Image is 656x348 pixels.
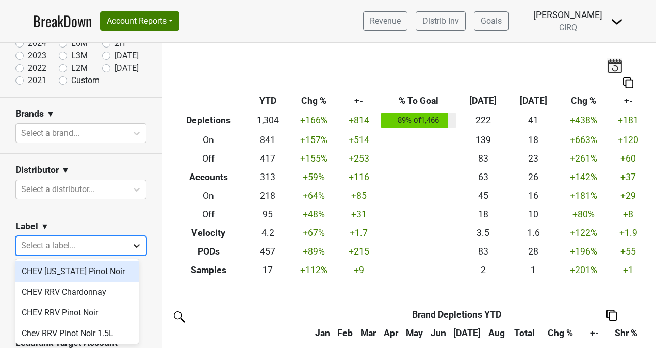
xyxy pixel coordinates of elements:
a: Revenue [363,11,407,31]
td: +80 % [559,205,609,224]
td: +155 % [289,149,339,168]
td: +48 % [289,205,339,224]
div: Chev RRV Pinot Noir 1.5L [15,323,139,344]
td: +85 [339,186,379,205]
td: +814 [339,110,379,131]
th: [DATE] [458,92,508,110]
th: On [170,186,247,205]
td: +116 [339,168,379,186]
th: On [170,131,247,149]
td: 16 [509,186,559,205]
td: 313 [247,168,289,186]
th: Depletions [170,110,247,131]
th: Accounts [170,168,247,186]
label: 2024 [28,37,46,50]
label: L2M [71,62,88,74]
td: +438 % [559,110,609,131]
td: 2 [458,261,508,279]
td: 17 [247,261,289,279]
td: 4.2 [247,224,289,242]
td: +8 [609,205,648,224]
td: 1.6 [509,224,559,242]
a: Distrib Inv [416,11,466,31]
th: Jul: activate to sort column ascending [450,324,485,342]
label: 2021 [28,74,46,87]
td: +181 [609,110,648,131]
td: 41 [509,110,559,131]
td: +29 [609,186,648,205]
td: 417 [247,149,289,168]
th: &nbsp;: activate to sort column ascending [170,324,311,342]
th: Velocity [170,224,247,242]
td: 18 [458,205,508,224]
th: May: activate to sort column ascending [402,324,428,342]
td: +1.9 [609,224,648,242]
td: +663 % [559,131,609,149]
td: 218 [247,186,289,205]
a: BreakDown [33,10,92,32]
th: PODs [170,242,247,261]
td: 26 [509,168,559,186]
label: L3M [71,50,88,62]
th: Samples [170,261,247,279]
td: +201 % [559,261,609,279]
label: [DATE] [114,50,139,62]
td: +166 % [289,110,339,131]
th: +- [339,92,379,110]
td: +120 [609,131,648,149]
td: 222 [458,110,508,131]
td: 1,304 [247,110,289,131]
span: ▼ [61,164,70,177]
td: +55 [609,242,648,261]
img: filter [170,308,187,324]
h3: Distributor [15,165,59,176]
span: CIRQ [559,23,577,33]
td: +31 [339,205,379,224]
th: YTD [247,92,289,110]
td: 83 [458,149,508,168]
div: CHEV RRV Chardonnay [15,282,139,303]
span: ▼ [41,220,49,233]
th: Total: activate to sort column ascending [509,324,541,342]
th: Feb: activate to sort column ascending [334,324,356,342]
th: +-: activate to sort column ascending [580,324,609,342]
td: +157 % [289,131,339,149]
td: 28 [509,242,559,261]
td: +9 [339,261,379,279]
h3: Label [15,221,38,232]
td: +60 [609,149,648,168]
th: Aug: activate to sort column ascending [485,324,509,342]
td: +67 % [289,224,339,242]
img: last_updated_date [607,58,622,73]
td: +142 % [559,168,609,186]
td: 841 [247,131,289,149]
th: % To Goal [379,92,458,110]
td: 1 [509,261,559,279]
td: +1.7 [339,224,379,242]
th: Jan: activate to sort column ascending [311,324,334,342]
td: 95 [247,205,289,224]
td: +37 [609,168,648,186]
img: Copy to clipboard [606,310,617,321]
label: [DATE] [114,62,139,74]
th: Chg % [559,92,609,110]
th: Off [170,205,247,224]
th: Jun: activate to sort column ascending [427,324,449,342]
td: 18 [509,131,559,149]
img: Dropdown Menu [611,15,623,28]
td: 10 [509,205,559,224]
td: 457 [247,242,289,261]
th: +- [609,92,648,110]
td: +1 [609,261,648,279]
th: Shr %: activate to sort column ascending [609,324,643,342]
td: 83 [458,242,508,261]
td: +196 % [559,242,609,261]
td: +181 % [559,186,609,205]
th: Chg %: activate to sort column ascending [541,324,580,342]
th: Brand Depletions YTD [334,305,580,324]
td: +59 % [289,168,339,186]
td: +64 % [289,186,339,205]
td: +215 [339,242,379,261]
label: 2023 [28,50,46,62]
label: L6M [71,37,88,50]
